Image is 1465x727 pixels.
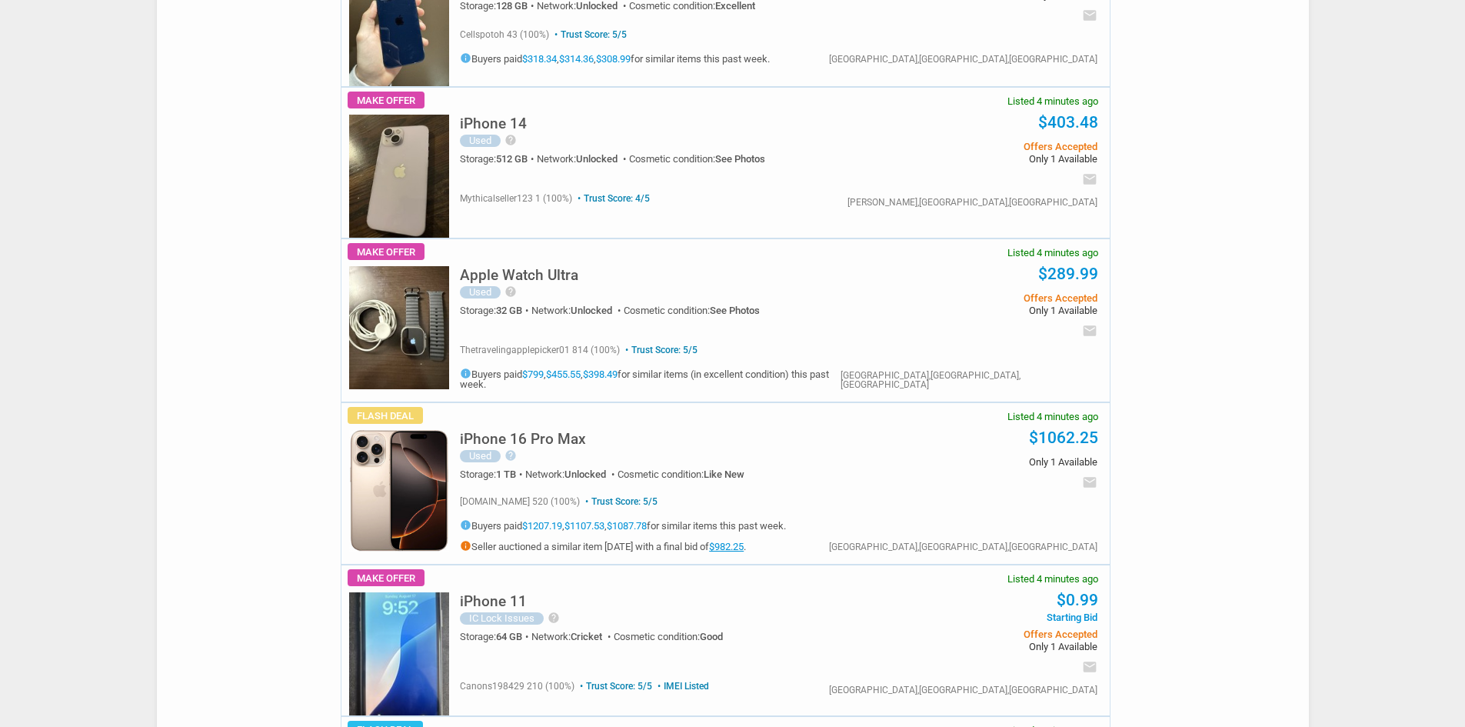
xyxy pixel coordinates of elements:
h5: Buyers paid , , for similar items this past week. [460,52,770,64]
span: Trust Score: 5/5 [582,496,658,507]
a: iPhone 11 [460,597,527,609]
h5: Seller auctioned a similar item [DATE] with a final bid of . [460,540,786,552]
a: $289.99 [1038,265,1098,283]
div: Storage: [460,1,537,11]
span: 1 TB [496,469,516,480]
span: mythicalseller123 1 (100%) [460,193,572,204]
span: thetravelingapplepicker01 814 (100%) [460,345,620,355]
a: $398.49 [583,369,618,380]
a: $1207.19 [522,520,562,532]
span: Offers Accepted [865,142,1097,152]
img: s-l225.jpg [349,430,449,552]
span: Unlocked [576,153,618,165]
span: Offers Accepted [865,293,1097,303]
span: Trust Score: 5/5 [622,345,698,355]
a: $308.99 [596,53,631,65]
div: Cosmetic condition: [618,469,744,479]
a: $403.48 [1038,113,1098,132]
i: info [460,368,471,379]
img: s-l225.jpg [349,266,449,389]
span: Cricket [571,631,602,642]
i: email [1082,323,1097,338]
a: $0.99 [1057,591,1098,609]
div: Cosmetic condition: [629,154,765,164]
span: Starting Bid [865,612,1097,622]
span: 64 GB [496,631,522,642]
span: 32 GB [496,305,522,316]
div: [GEOGRAPHIC_DATA],[GEOGRAPHIC_DATA],[GEOGRAPHIC_DATA] [841,371,1097,389]
h5: Apple Watch Ultra [460,268,578,282]
span: Make Offer [348,569,425,586]
span: Offers Accepted [865,629,1097,639]
a: $1087.78 [607,520,647,532]
div: Network: [531,632,614,642]
div: [GEOGRAPHIC_DATA],[GEOGRAPHIC_DATA],[GEOGRAPHIC_DATA] [829,542,1097,552]
i: help [548,612,560,624]
a: $318.34 [522,53,557,65]
a: iPhone 14 [460,119,527,131]
a: Apple Watch Ultra [460,271,578,282]
div: Cosmetic condition: [614,632,723,642]
span: Unlocked [571,305,612,316]
i: help [504,449,517,462]
span: Like New [704,469,744,480]
div: Storage: [460,469,525,479]
a: $982.25 [709,541,744,552]
span: cellspotoh 43 (100%) [460,29,549,40]
img: s-l225.jpg [349,115,449,238]
div: [GEOGRAPHIC_DATA],[GEOGRAPHIC_DATA],[GEOGRAPHIC_DATA] [829,685,1097,695]
span: IMEI Listed [654,681,709,692]
span: Good [700,631,723,642]
span: 512 GB [496,153,528,165]
span: See Photos [715,153,765,165]
span: Only 1 Available [865,642,1097,652]
div: IC Lock Issues [460,612,544,625]
div: Network: [537,154,629,164]
span: See Photos [710,305,760,316]
span: Listed 4 minutes ago [1007,412,1098,422]
span: Unlocked [564,469,606,480]
a: iPhone 16 Pro Max [460,435,586,446]
div: Network: [537,1,629,11]
a: $455.55 [546,369,581,380]
span: Listed 4 minutes ago [1007,574,1098,584]
span: [DOMAIN_NAME] 520 (100%) [460,496,580,507]
h5: iPhone 11 [460,594,527,609]
div: Storage: [460,305,531,315]
i: email [1082,8,1097,23]
span: Listed 4 minutes ago [1007,96,1098,106]
span: Trust Score: 5/5 [551,29,627,40]
h5: iPhone 16 Pro Max [460,432,586,446]
div: Cosmetic condition: [629,1,755,11]
div: Used [460,450,501,462]
h5: Buyers paid , , for similar items (in excellent condition) this past week. [460,368,841,389]
i: help [504,134,517,146]
span: Make Offer [348,92,425,108]
div: [GEOGRAPHIC_DATA],[GEOGRAPHIC_DATA],[GEOGRAPHIC_DATA] [829,55,1097,64]
i: help [504,285,517,298]
img: s-l225.jpg [349,592,449,715]
div: Cosmetic condition: [624,305,760,315]
div: Network: [525,469,618,479]
h5: iPhone 14 [460,116,527,131]
i: email [1082,172,1097,187]
span: Listed 4 minutes ago [1007,248,1098,258]
span: Flash Deal [348,407,423,424]
a: $1107.53 [564,520,604,532]
div: Used [460,286,501,298]
div: [PERSON_NAME],[GEOGRAPHIC_DATA],[GEOGRAPHIC_DATA] [847,198,1097,207]
div: Storage: [460,632,531,642]
span: Only 1 Available [865,457,1097,467]
i: info [460,540,471,552]
i: email [1082,475,1097,490]
span: Trust Score: 5/5 [577,681,652,692]
div: Used [460,135,501,147]
span: Trust Score: 4/5 [574,193,650,204]
span: canons198429 210 (100%) [460,681,574,692]
div: Storage: [460,154,537,164]
span: Make Offer [348,243,425,260]
a: $799 [522,369,544,380]
i: email [1082,659,1097,675]
a: $314.36 [559,53,594,65]
span: Only 1 Available [865,154,1097,164]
